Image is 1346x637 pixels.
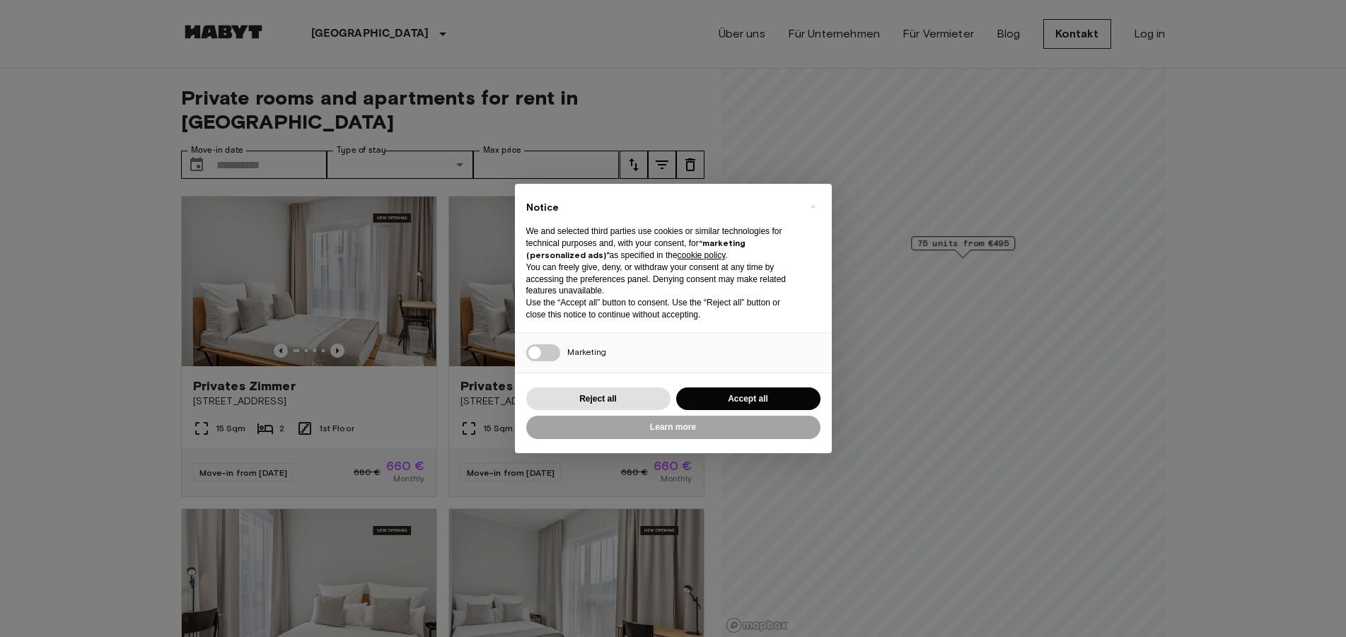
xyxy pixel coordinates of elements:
[526,387,671,411] button: Reject all
[526,416,820,439] button: Learn more
[526,238,745,260] strong: “marketing (personalized ads)”
[526,226,798,261] p: We and selected third parties use cookies or similar technologies for technical purposes and, wit...
[676,387,820,411] button: Accept all
[811,198,816,215] span: ×
[526,262,798,297] p: You can freely give, deny, or withdraw your consent at any time by accessing the preferences pane...
[526,201,798,215] h2: Notice
[526,297,798,321] p: Use the “Accept all” button to consent. Use the “Reject all” button or close this notice to conti...
[802,195,825,218] button: Close this notice
[678,250,726,260] a: cookie policy
[567,346,606,357] span: Marketing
